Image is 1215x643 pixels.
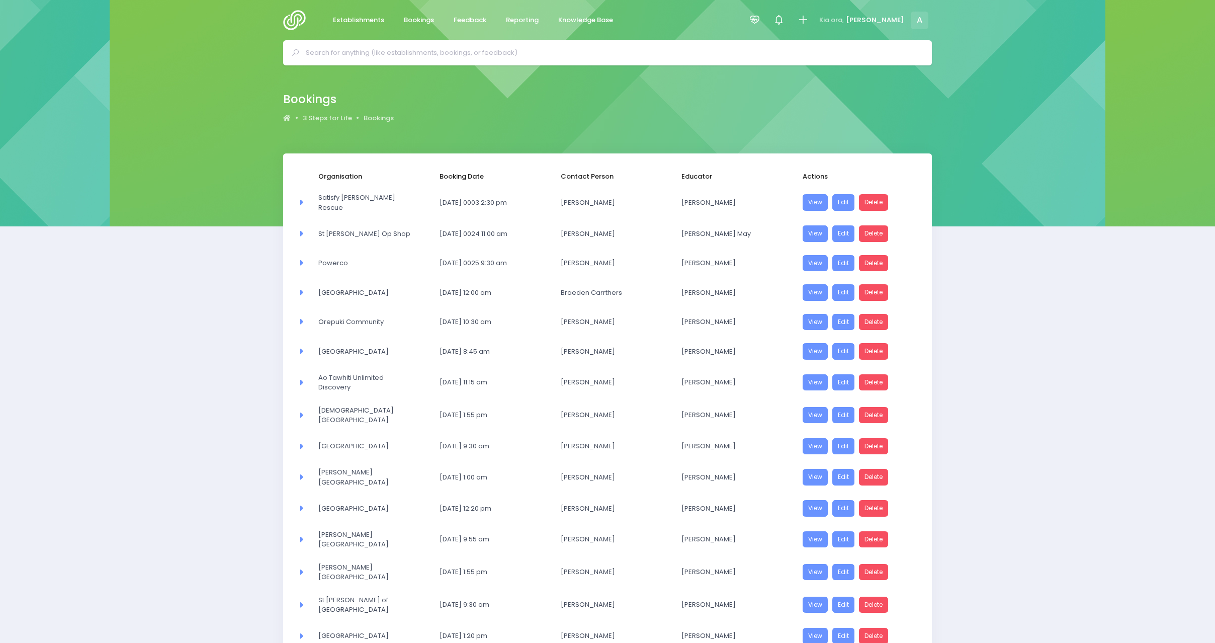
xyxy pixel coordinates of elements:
span: [PERSON_NAME] [846,15,904,25]
span: Kia ora, [819,15,844,25]
img: Logo [283,10,312,30]
span: Reporting [506,15,539,25]
span: A [911,12,928,29]
a: Feedback [445,11,494,30]
span: Feedback [454,15,486,25]
a: Establishments [324,11,392,30]
h2: Bookings [283,93,386,106]
span: Knowledge Base [558,15,613,25]
a: Bookings [395,11,442,30]
span: Establishments [333,15,384,25]
a: Knowledge Base [550,11,621,30]
span: 3 Steps for Life [303,113,352,123]
span: Bookings [404,15,434,25]
a: Bookings [364,113,394,123]
a: Reporting [497,11,547,30]
input: Search for anything (like establishments, bookings, or feedback) [306,45,918,60]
